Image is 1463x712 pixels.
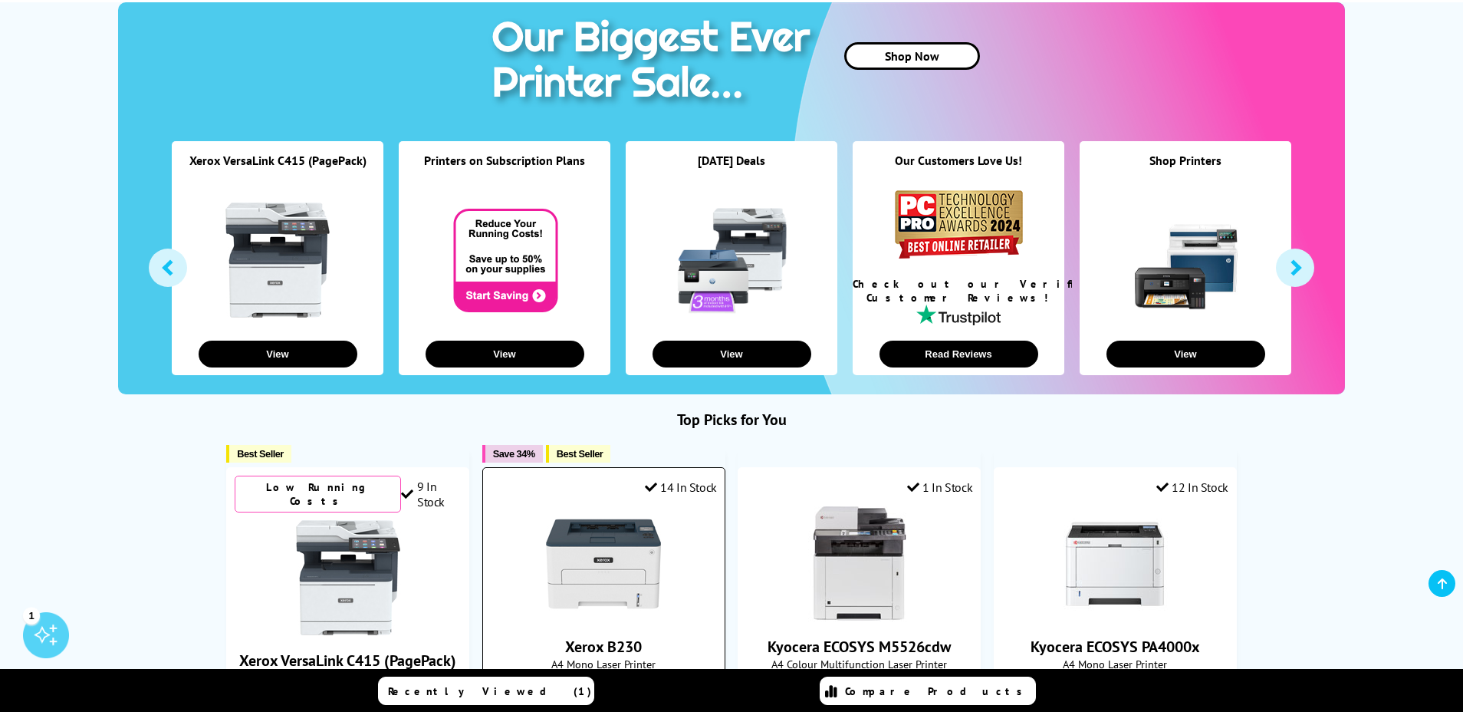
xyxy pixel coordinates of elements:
[482,445,543,463] button: Save 34%
[845,684,1031,698] span: Compare Products
[1057,609,1172,625] a: Kyocera ECOSYS PA4000x
[626,153,837,187] div: [DATE] Deals
[226,445,291,463] button: Best Seller
[565,637,642,657] a: Xerox B230
[491,657,717,671] span: A4 Mono Laser Printer
[426,341,584,368] button: View
[546,506,661,621] img: Xerox B230
[1002,657,1228,671] span: A4 Mono Laser Printer
[768,637,951,657] a: Kyocera ECOSYS M5526cdw
[844,42,980,70] a: Shop Now
[291,520,406,635] img: Xerox VersaLink C415 (PagePack)
[1031,637,1200,657] a: Kyocera ECOSYS PA4000x
[746,657,972,671] span: A4 Colour Multifunction Laser Printer
[1080,153,1291,187] div: Shop Printers
[802,506,917,621] img: Kyocera ECOSYS M5526cdw
[291,623,406,638] a: Xerox VersaLink C415 (PagePack)
[802,609,917,625] a: Kyocera ECOSYS M5526cdw
[239,651,456,671] a: Xerox VersaLink C415 (PagePack)
[546,609,661,625] a: Xerox B230
[907,480,973,495] div: 1 In Stock
[237,448,284,460] span: Best Seller
[546,445,611,463] button: Best Seller
[853,277,1064,305] div: Check out our Verified Customer Reviews!
[484,2,826,123] img: printer sale
[1156,480,1228,495] div: 12 In Stock
[1057,506,1172,621] img: Kyocera ECOSYS PA4000x
[199,341,357,368] button: View
[493,448,535,460] span: Save 34%
[820,677,1036,705] a: Compare Products
[557,448,603,460] span: Best Seller
[424,153,585,168] a: Printers on Subscription Plans
[1106,341,1265,368] button: View
[388,684,592,698] span: Recently Viewed (1)
[645,480,717,495] div: 14 In Stock
[879,341,1038,368] button: Read Reviews
[653,341,811,368] button: View
[235,476,401,513] div: Low Running Costs
[853,153,1064,187] div: Our Customers Love Us!
[378,677,594,705] a: Recently Viewed (1)
[401,479,461,509] div: 9 In Stock
[189,153,367,168] a: Xerox VersaLink C415 (PagePack)
[23,607,40,624] div: 1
